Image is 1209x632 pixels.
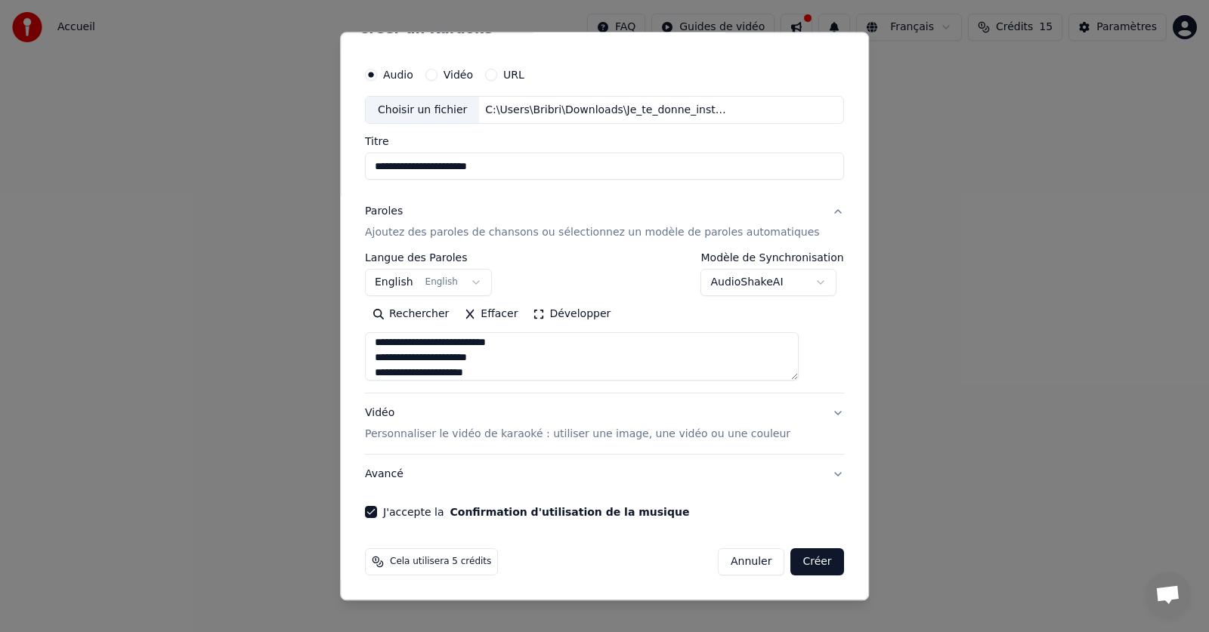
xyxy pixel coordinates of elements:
h2: Créer un Karaoké [359,22,850,35]
label: URL [503,69,524,80]
button: Rechercher [365,303,456,327]
div: Paroles [365,205,403,220]
button: Annuler [718,549,784,576]
button: ParolesAjoutez des paroles de chansons ou sélectionnez un modèle de paroles automatiques [365,193,844,253]
div: Choisir un fichier [366,97,479,124]
button: J'accepte la [450,507,690,518]
button: Développer [526,303,619,327]
p: Ajoutez des paroles de chansons ou sélectionnez un modèle de paroles automatiques [365,226,820,241]
span: Cela utilisera 5 crédits [390,556,491,569]
button: Effacer [456,303,525,327]
div: Vidéo [365,406,790,442]
label: Langue des Paroles [365,253,492,264]
label: Vidéo [444,69,473,80]
button: Avancé [365,455,844,495]
label: Modèle de Synchronisation [701,253,844,264]
label: Audio [383,69,413,80]
button: VidéoPersonnaliser le vidéo de karaoké : utiliser une image, une vidéo ou une couleur [365,394,844,455]
label: Titre [365,137,844,147]
label: J'accepte la [383,507,689,518]
p: Personnaliser le vidéo de karaoké : utiliser une image, une vidéo ou une couleur [365,427,790,442]
button: Créer [791,549,844,576]
div: C:\Users\Bribri\Downloads\Je_te_donne_instrumental\Je_te_donne_instrumental.mp3 [480,103,737,118]
div: ParolesAjoutez des paroles de chansons ou sélectionnez un modèle de paroles automatiques [365,253,844,393]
